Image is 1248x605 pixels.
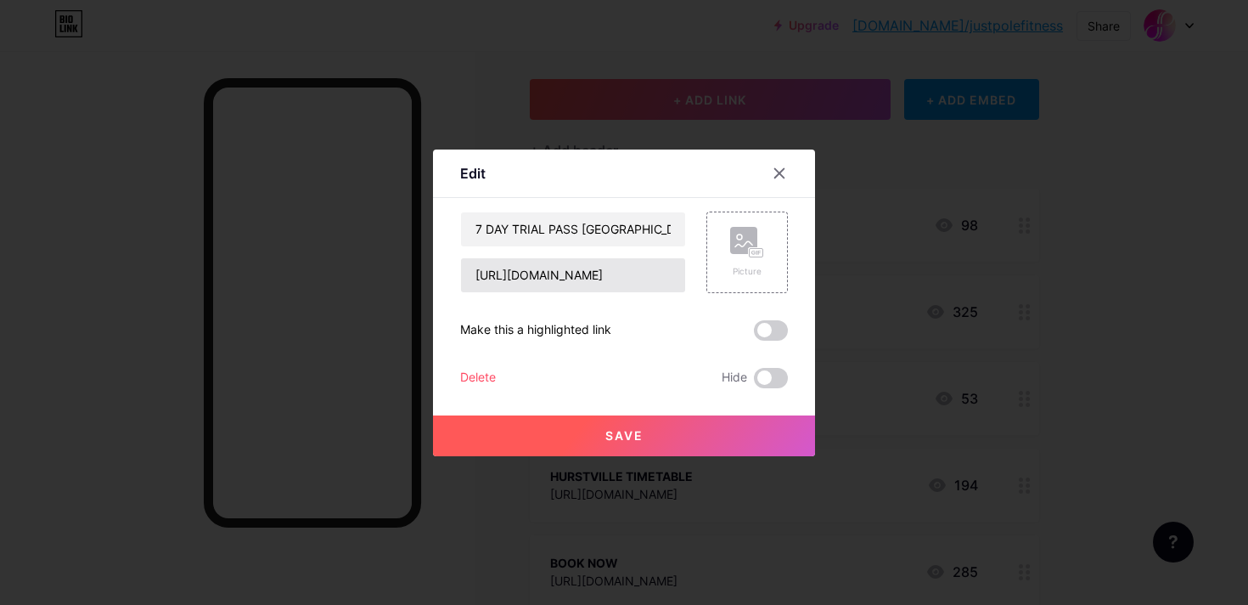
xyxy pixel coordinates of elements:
[433,416,815,456] button: Save
[461,212,685,246] input: Title
[460,368,496,388] div: Delete
[460,163,486,184] div: Edit
[605,428,644,443] span: Save
[460,320,611,341] div: Make this a highlighted link
[461,258,685,292] input: URL
[722,368,747,388] span: Hide
[730,265,764,278] div: Picture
